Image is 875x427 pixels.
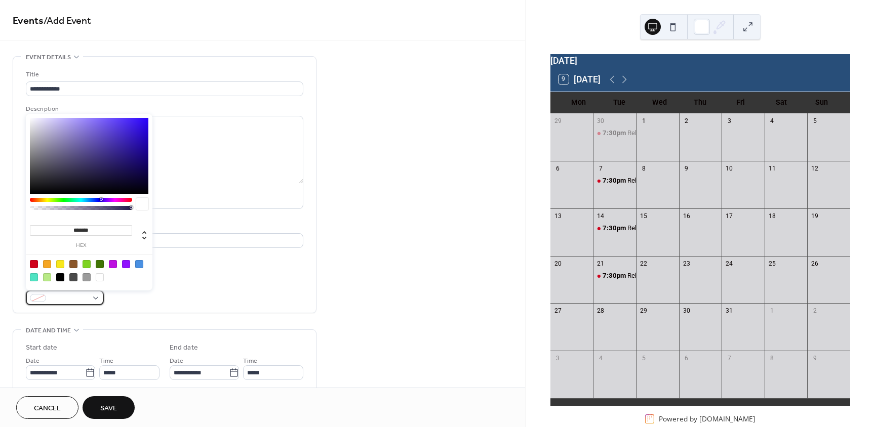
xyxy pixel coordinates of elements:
[26,52,71,63] span: Event details
[243,356,257,366] span: Time
[802,92,842,113] div: Sun
[640,164,648,173] div: 8
[593,271,636,280] div: Rehearsal
[599,92,640,113] div: Tue
[30,273,38,281] div: #50E3C2
[559,92,599,113] div: Mon
[83,260,91,268] div: #7ED321
[553,116,562,125] div: 29
[682,211,691,220] div: 16
[640,211,648,220] div: 15
[170,356,183,366] span: Date
[109,260,117,268] div: #BD10E0
[135,260,143,268] div: #4A90E2
[26,325,71,336] span: Date and time
[627,271,656,280] div: Rehearsal
[725,354,734,363] div: 7
[640,354,648,363] div: 5
[721,92,761,113] div: Fri
[603,271,627,280] span: 7:30pm
[768,211,776,220] div: 18
[553,164,562,173] div: 6
[100,403,117,414] span: Save
[682,259,691,268] div: 23
[761,92,802,113] div: Sat
[13,11,44,31] a: Events
[699,414,755,423] a: [DOMAIN_NAME]
[96,260,104,268] div: #417505
[811,211,819,220] div: 19
[43,260,51,268] div: #F5A623
[725,164,734,173] div: 10
[811,354,819,363] div: 9
[680,92,721,113] div: Thu
[122,260,130,268] div: #9013FE
[603,129,627,138] span: 7:30pm
[768,354,776,363] div: 8
[640,307,648,315] div: 29
[603,224,627,233] span: 7:30pm
[593,176,636,185] div: Rehearsal
[659,414,755,423] div: Powered by
[96,273,104,281] div: #FFFFFF
[640,259,648,268] div: 22
[26,221,301,232] div: Location
[725,307,734,315] div: 31
[811,259,819,268] div: 26
[34,403,61,414] span: Cancel
[603,176,627,185] span: 7:30pm
[56,260,64,268] div: #F8E71C
[682,307,691,315] div: 30
[768,164,776,173] div: 11
[83,273,91,281] div: #9B9B9B
[640,92,680,113] div: Wed
[44,11,91,31] span: / Add Event
[596,259,605,268] div: 21
[30,243,132,248] label: hex
[627,224,656,233] div: Rehearsal
[811,116,819,125] div: 5
[596,116,605,125] div: 30
[725,259,734,268] div: 24
[56,273,64,281] div: #000000
[682,116,691,125] div: 2
[99,356,113,366] span: Time
[596,164,605,173] div: 7
[69,273,77,281] div: #4A4A4A
[768,259,776,268] div: 25
[83,396,135,419] button: Save
[43,273,51,281] div: #B8E986
[596,307,605,315] div: 28
[593,129,636,138] div: Rehearsal
[553,211,562,220] div: 13
[553,307,562,315] div: 27
[26,69,301,80] div: Title
[553,259,562,268] div: 20
[725,211,734,220] div: 17
[26,356,39,366] span: Date
[811,164,819,173] div: 12
[553,354,562,363] div: 3
[26,343,57,353] div: Start date
[555,72,604,87] button: 9[DATE]
[768,307,776,315] div: 1
[682,354,691,363] div: 6
[682,164,691,173] div: 9
[170,343,198,353] div: End date
[30,260,38,268] div: #D0021B
[16,396,78,419] button: Cancel
[550,54,850,67] div: [DATE]
[596,211,605,220] div: 14
[26,104,301,114] div: Description
[69,260,77,268] div: #8B572A
[596,354,605,363] div: 4
[627,176,656,185] div: Rehearsal
[725,116,734,125] div: 3
[768,116,776,125] div: 4
[640,116,648,125] div: 1
[593,224,636,233] div: Rehearsal
[811,307,819,315] div: 2
[627,129,656,138] div: Rehearsal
